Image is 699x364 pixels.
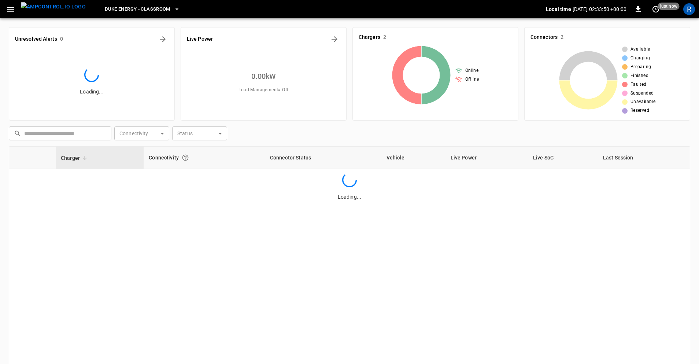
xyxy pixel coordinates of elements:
[465,67,478,74] span: Online
[381,147,445,169] th: Vehicle
[265,147,381,169] th: Connector Status
[630,90,654,97] span: Suspended
[329,33,340,45] button: Energy Overview
[658,3,680,10] span: just now
[630,72,648,80] span: Finished
[60,35,63,43] h6: 0
[683,3,695,15] div: profile-icon
[383,33,386,41] h6: 2
[573,5,626,13] p: [DATE] 02:33:50 +00:00
[187,35,213,43] h6: Live Power
[561,33,563,41] h6: 2
[105,5,170,14] span: Duke Energy - Classroom
[630,81,647,88] span: Faulted
[630,107,649,114] span: Reserved
[149,151,259,164] div: Connectivity
[338,194,361,200] span: Loading...
[598,147,690,169] th: Last Session
[528,147,598,169] th: Live SoC
[251,70,276,82] h6: 0.00 kW
[630,63,651,71] span: Preparing
[650,3,662,15] button: set refresh interval
[157,33,169,45] button: All Alerts
[15,35,57,43] h6: Unresolved Alerts
[238,87,288,94] span: Load Management = Off
[21,2,86,11] img: ampcontrol.io logo
[530,33,558,41] h6: Connectors
[179,151,192,164] button: Connection between the charger and our software.
[359,33,380,41] h6: Chargers
[61,154,89,162] span: Charger
[630,55,650,62] span: Charging
[102,2,183,16] button: Duke Energy - Classroom
[630,46,650,53] span: Available
[80,89,103,95] span: Loading...
[445,147,528,169] th: Live Power
[546,5,571,13] p: Local time
[630,98,655,106] span: Unavailable
[465,76,479,83] span: Offline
